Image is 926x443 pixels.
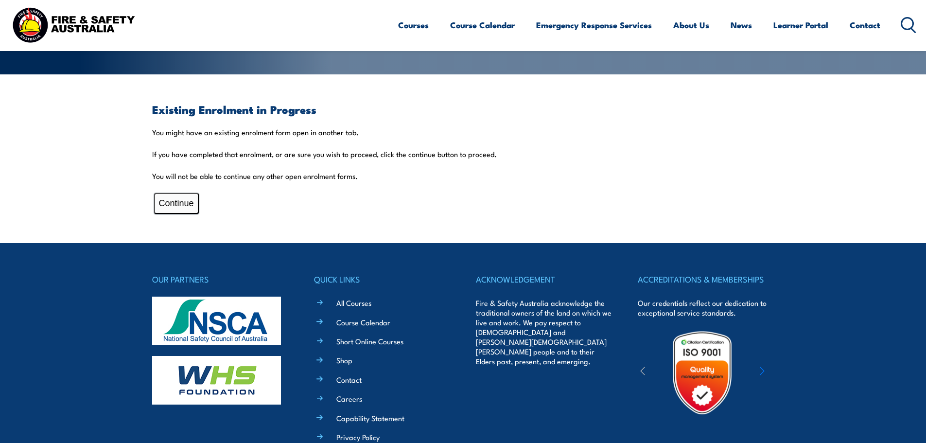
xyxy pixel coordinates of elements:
a: Courses [398,12,429,38]
a: Privacy Policy [336,432,380,442]
a: Careers [336,393,362,404]
a: Contact [336,374,362,385]
a: All Courses [336,298,371,308]
p: Our credentials reflect our dedication to exceptional service standards. [638,298,774,318]
h4: ACKNOWLEDGEMENT [476,272,612,286]
h4: OUR PARTNERS [152,272,288,286]
p: Fire & Safety Australia acknowledge the traditional owners of the land on which we live and work.... [476,298,612,366]
a: About Us [673,12,709,38]
h4: QUICK LINKS [314,272,450,286]
img: whs-logo-footer [152,356,281,405]
p: If you have completed that enrolment, or are sure you wish to proceed, click the continue button ... [152,149,774,159]
a: Shop [336,355,352,365]
a: Course Calendar [336,317,390,327]
h3: Existing Enrolment in Progress [152,104,774,115]
img: Untitled design (19) [660,330,745,415]
a: Emergency Response Services [536,12,652,38]
a: Learner Portal [773,12,828,38]
a: Course Calendar [450,12,515,38]
h4: ACCREDITATIONS & MEMBERSHIPS [638,272,774,286]
a: Short Online Courses [336,336,403,346]
a: News [731,12,752,38]
p: You might have an existing enrolment form open in another tab. [152,127,774,137]
img: ewpa-logo [745,356,830,390]
p: You will not be able to continue any other open enrolment forms. [152,171,774,181]
img: nsca-logo-footer [152,297,281,345]
button: Continue [154,193,199,214]
a: Contact [850,12,880,38]
a: Capability Statement [336,413,404,423]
